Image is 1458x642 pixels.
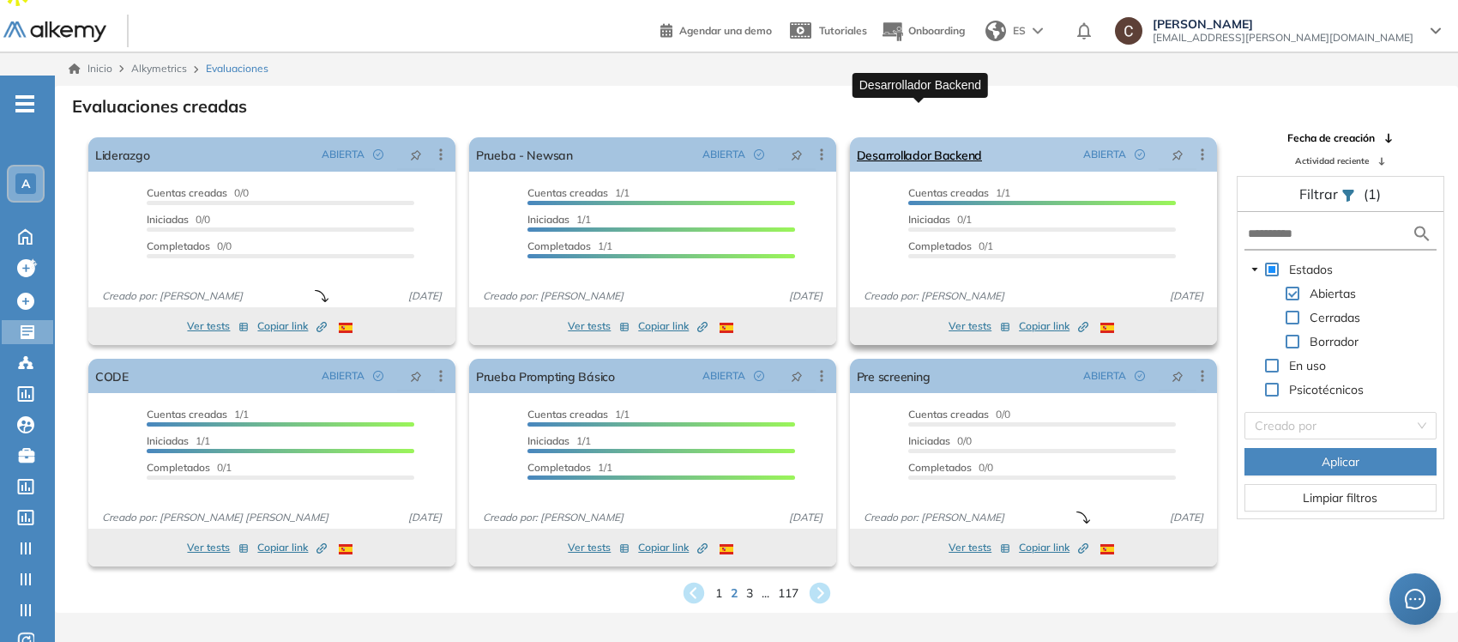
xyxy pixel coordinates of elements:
[95,359,129,393] a: CODE
[715,584,722,603] span: 1
[527,186,608,199] span: Cuentas creadas
[527,239,591,252] span: Completados
[1163,288,1210,304] span: [DATE]
[857,359,931,393] a: Pre screening
[778,362,816,390] button: pushpin
[15,102,34,106] i: -
[754,149,764,160] span: check-circle
[527,461,612,474] span: 1/1
[638,540,708,555] span: Copiar link
[1013,23,1026,39] span: ES
[1250,265,1259,274] span: caret-down
[908,434,950,447] span: Iniciadas
[1172,369,1184,383] span: pushpin
[857,137,982,172] a: Desarrollador Backend
[1153,31,1413,45] span: [EMAIL_ADDRESS][PERSON_NAME][DOMAIN_NAME]
[1310,286,1356,301] span: Abiertas
[527,408,608,421] span: Cuentas creadas
[1159,141,1196,168] button: pushpin
[638,316,708,336] button: Copiar link
[373,371,383,381] span: check-circle
[1163,510,1210,525] span: [DATE]
[147,434,189,447] span: Iniciadas
[746,584,753,603] span: 3
[147,461,210,474] span: Completados
[782,288,829,304] span: [DATE]
[1287,130,1375,146] span: Fecha de creación
[1244,484,1437,512] button: Limpiar filtros
[1153,17,1413,31] span: [PERSON_NAME]
[187,316,249,336] button: Ver tests
[1299,185,1341,203] span: Filtrar
[638,318,708,334] span: Copiar link
[1306,331,1362,352] span: Borrador
[476,137,573,172] a: Prueba - Newsan
[778,584,798,603] span: 117
[908,239,993,252] span: 0/1
[95,288,250,304] span: Creado por: [PERSON_NAME]
[853,73,988,98] div: Desarrollador Backend
[754,371,764,381] span: check-circle
[410,148,422,161] span: pushpin
[778,141,816,168] button: pushpin
[401,510,449,525] span: [DATE]
[1244,448,1437,475] button: Aplicar
[373,149,383,160] span: check-circle
[1322,452,1359,471] span: Aplicar
[1306,283,1359,304] span: Abiertas
[322,147,364,162] span: ABIERTA
[782,510,829,525] span: [DATE]
[147,213,210,226] span: 0/0
[527,461,591,474] span: Completados
[985,21,1006,41] img: world
[527,408,630,421] span: 1/1
[857,510,1011,525] span: Creado por: [PERSON_NAME]
[908,408,989,421] span: Cuentas creadas
[1289,262,1333,277] span: Estados
[1159,362,1196,390] button: pushpin
[702,368,745,384] span: ABIERTA
[908,461,972,474] span: Completados
[147,239,232,252] span: 0/0
[1019,537,1088,558] button: Copiar link
[1135,149,1145,160] span: check-circle
[147,434,210,447] span: 1/1
[257,537,327,558] button: Copiar link
[527,213,591,226] span: 1/1
[147,408,227,421] span: Cuentas creadas
[881,13,965,50] button: Onboarding
[1310,310,1360,325] span: Cerradas
[908,24,965,37] span: Onboarding
[206,61,268,76] span: Evaluaciones
[1100,544,1114,554] img: ESP
[660,19,772,39] a: Agendar una demo
[1033,27,1043,34] img: arrow
[568,316,630,336] button: Ver tests
[1019,316,1088,336] button: Copiar link
[1286,379,1367,400] span: Psicotécnicos
[1286,259,1336,280] span: Estados
[476,510,630,525] span: Creado por: [PERSON_NAME]
[527,213,569,226] span: Iniciadas
[786,9,867,53] a: Tutoriales
[720,323,733,333] img: ESP
[1135,371,1145,381] span: check-circle
[679,24,772,37] span: Agendar una demo
[908,239,972,252] span: Completados
[1100,323,1114,333] img: ESP
[908,461,993,474] span: 0/0
[1364,184,1381,204] span: (1)
[1405,589,1425,609] span: message
[1310,334,1359,349] span: Borrador
[908,213,950,226] span: Iniciadas
[527,434,569,447] span: Iniciadas
[476,359,615,393] a: Prueba Prompting Básico
[731,584,738,603] span: 2
[791,369,803,383] span: pushpin
[257,540,327,555] span: Copiar link
[397,141,435,168] button: pushpin
[72,96,247,117] h3: Evaluaciones creadas
[339,323,352,333] img: ESP
[147,408,249,421] span: 1/1
[95,137,150,172] a: Liderazgo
